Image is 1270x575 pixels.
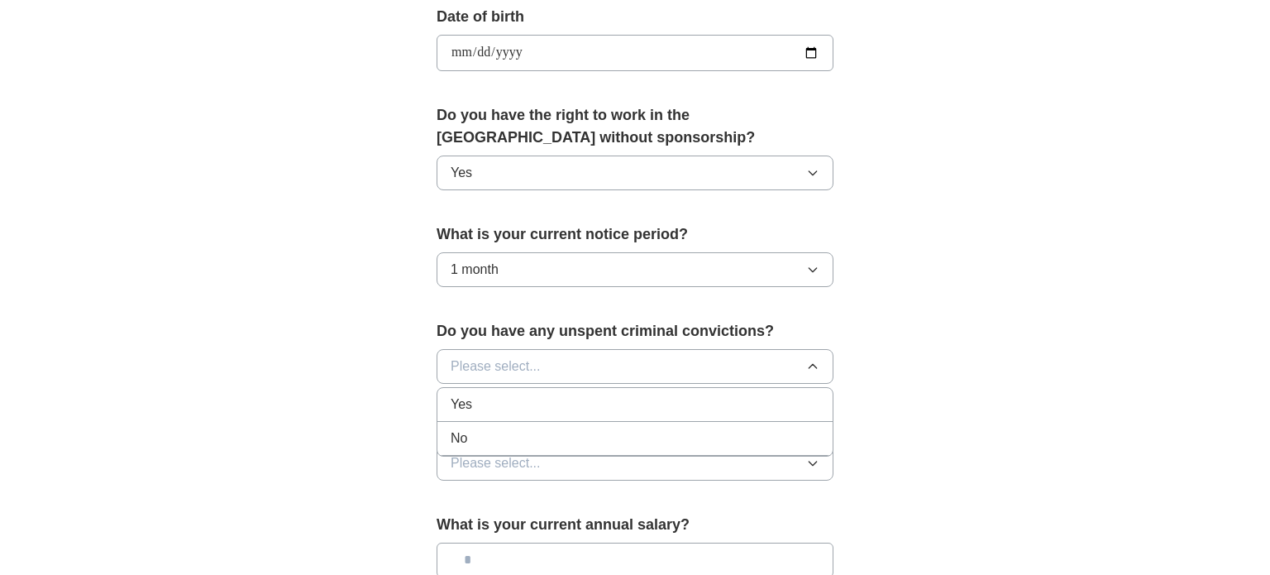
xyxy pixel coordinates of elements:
label: Date of birth [437,6,833,28]
span: 1 month [451,260,499,280]
button: Please select... [437,349,833,384]
label: What is your current annual salary? [437,514,833,536]
span: Yes [451,395,472,414]
label: Do you have the right to work in the [GEOGRAPHIC_DATA] without sponsorship? [437,104,833,149]
button: 1 month [437,252,833,287]
button: Yes [437,156,833,190]
button: Please select... [437,446,833,481]
label: Do you have any unspent criminal convictions? [437,320,833,343]
span: Please select... [451,357,541,376]
span: Please select... [451,453,541,473]
label: What is your current notice period? [437,223,833,246]
span: No [451,429,467,448]
span: Yes [451,163,472,183]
